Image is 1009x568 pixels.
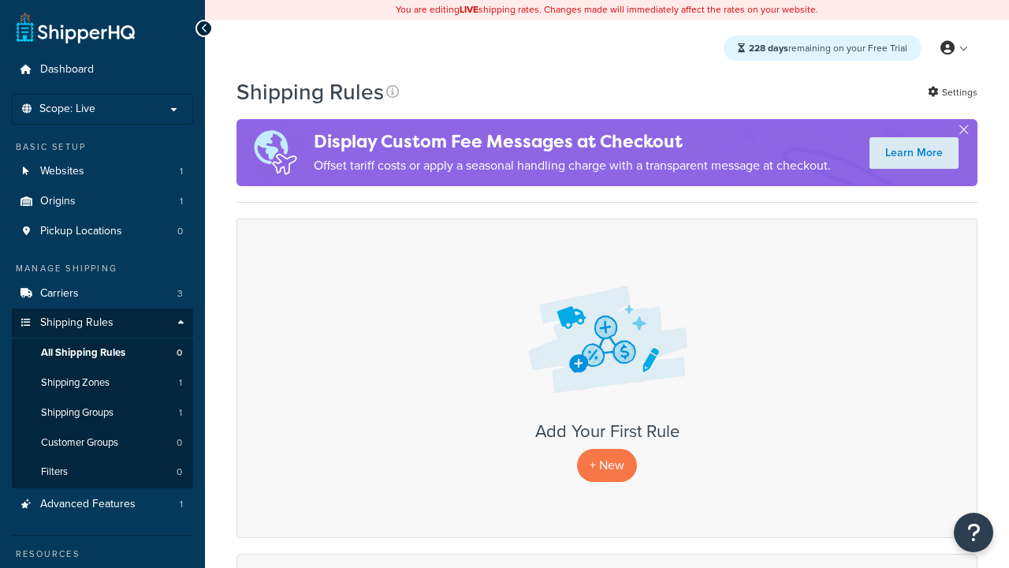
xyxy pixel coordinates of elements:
div: remaining on your Free Trial [724,35,922,61]
li: Shipping Zones [12,368,193,398]
p: Offset tariff costs or apply a seasonal handling charge with a transparent message at checkout. [314,155,831,177]
a: Pickup Locations 0 [12,217,193,246]
span: Pickup Locations [40,225,122,238]
a: Advanced Features 1 [12,490,193,519]
a: Dashboard [12,55,193,84]
h3: Add Your First Rule [253,422,961,441]
span: Scope: Live [39,103,95,116]
a: Settings [928,81,977,103]
li: Shipping Groups [12,398,193,428]
li: Filters [12,458,193,487]
span: Advanced Features [40,498,136,511]
a: Shipping Rules [12,308,193,338]
a: ShipperHQ Home [17,12,135,43]
span: 0 [177,436,182,450]
span: Customer Groups [41,436,118,450]
a: Origins 1 [12,187,193,216]
h1: Shipping Rules [236,77,384,107]
span: 1 [179,406,182,420]
li: All Shipping Rules [12,338,193,368]
a: Customer Groups 0 [12,428,193,458]
img: duties-banner-06bc72dcb5fe05cb3f9472aba00be2ae8eb53ab6f0d8bb03d382ba314ac3c341.png [236,119,314,186]
b: LIVE [460,2,478,17]
li: Shipping Rules [12,308,193,488]
span: Dashboard [40,63,94,77]
a: Filters 0 [12,458,193,487]
span: Filters [41,465,68,479]
span: All Shipping Rules [41,346,125,360]
span: Shipping Zones [41,376,110,390]
a: Websites 1 [12,157,193,186]
p: + New [577,449,637,481]
a: Carriers 3 [12,279,193,308]
strong: 228 days [749,41,788,55]
div: Basic Setup [12,140,193,154]
span: 0 [177,465,182,479]
span: 1 [179,376,182,390]
span: 0 [177,346,182,360]
span: 1 [180,498,183,511]
li: Websites [12,157,193,186]
li: Pickup Locations [12,217,193,246]
li: Carriers [12,279,193,308]
li: Customer Groups [12,428,193,458]
span: Shipping Rules [40,316,114,330]
a: All Shipping Rules 0 [12,338,193,368]
span: 1 [180,165,183,178]
div: Resources [12,547,193,561]
span: 0 [177,225,183,238]
li: Origins [12,187,193,216]
span: Websites [40,165,84,178]
span: 3 [177,287,183,301]
a: Shipping Zones 1 [12,368,193,398]
h4: Display Custom Fee Messages at Checkout [314,129,831,155]
span: Shipping Groups [41,406,114,420]
span: Origins [40,195,76,208]
span: Carriers [40,287,79,301]
span: 1 [180,195,183,208]
div: Manage Shipping [12,262,193,275]
a: Learn More [869,137,959,169]
li: Advanced Features [12,490,193,519]
a: Shipping Groups 1 [12,398,193,428]
button: Open Resource Center [954,513,993,552]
